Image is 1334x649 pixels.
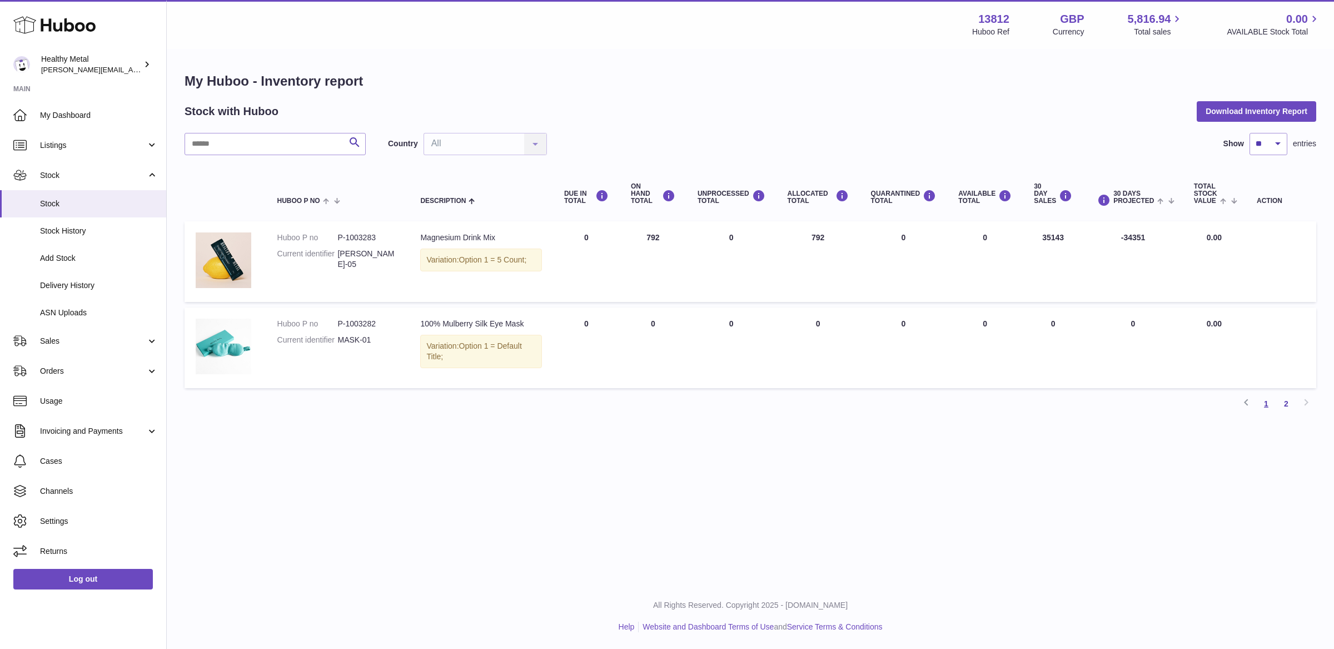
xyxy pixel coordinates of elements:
[40,456,158,467] span: Cases
[277,249,338,270] dt: Current identifier
[40,280,158,291] span: Delivery History
[639,622,882,632] li: and
[196,319,251,374] img: product image
[337,335,398,345] dd: MASK-01
[1207,233,1222,242] span: 0.00
[871,190,937,205] div: QUARANTINED Total
[902,233,906,242] span: 0
[553,308,620,388] td: 0
[1227,12,1321,37] a: 0.00 AVAILABLE Stock Total
[277,232,338,243] dt: Huboo P no
[40,336,146,346] span: Sales
[40,486,158,497] span: Channels
[13,569,153,589] a: Log out
[787,622,883,631] a: Service Terms & Conditions
[1197,101,1316,121] button: Download Inventory Report
[553,221,620,302] td: 0
[620,221,686,302] td: 792
[41,54,141,75] div: Healthy Metal
[13,56,30,73] img: jose@healthy-metal.com
[40,366,146,376] span: Orders
[277,335,338,345] dt: Current identifier
[1257,197,1305,205] div: Action
[40,426,146,437] span: Invoicing and Payments
[420,335,541,368] div: Variation:
[1113,190,1154,205] span: 30 DAYS PROJECTED
[40,110,158,121] span: My Dashboard
[277,319,338,329] dt: Huboo P no
[788,190,849,205] div: ALLOCATED Total
[686,221,776,302] td: 0
[947,221,1023,302] td: 0
[420,319,541,329] div: 100% Mulberry Silk Eye Mask
[619,622,635,631] a: Help
[40,199,158,209] span: Stock
[420,249,541,271] div: Variation:
[40,546,158,557] span: Returns
[277,197,320,205] span: Huboo P no
[1207,319,1222,328] span: 0.00
[337,232,398,243] dd: P-1003283
[620,308,686,388] td: 0
[40,308,158,318] span: ASN Uploads
[1023,308,1083,388] td: 0
[698,190,765,205] div: UNPROCESSED Total
[1227,27,1321,37] span: AVAILABLE Stock Total
[564,190,609,205] div: DUE IN TOTAL
[631,183,675,205] div: ON HAND Total
[1083,308,1183,388] td: 0
[196,232,251,288] img: product image
[426,341,521,361] span: Option 1 = Default Title;
[1194,183,1217,205] span: Total stock value
[420,197,466,205] span: Description
[902,319,906,328] span: 0
[1053,27,1084,37] div: Currency
[420,232,541,243] div: Magnesium Drink Mix
[776,308,860,388] td: 0
[958,190,1012,205] div: AVAILABLE Total
[40,140,146,151] span: Listings
[337,319,398,329] dd: P-1003282
[1083,221,1183,302] td: -34351
[972,27,1009,37] div: Huboo Ref
[1128,12,1184,37] a: 5,816.94 Total sales
[40,396,158,407] span: Usage
[1256,394,1276,414] a: 1
[686,308,776,388] td: 0
[40,516,158,527] span: Settings
[1128,12,1171,27] span: 5,816.94
[947,308,1023,388] td: 0
[185,104,278,119] h2: Stock with Huboo
[176,600,1325,611] p: All Rights Reserved. Copyright 2025 - [DOMAIN_NAME]
[776,221,860,302] td: 792
[1276,394,1296,414] a: 2
[41,65,223,74] span: [PERSON_NAME][EMAIL_ADDRESS][DOMAIN_NAME]
[978,12,1009,27] strong: 13812
[1134,27,1183,37] span: Total sales
[1023,221,1083,302] td: 35143
[185,72,1316,90] h1: My Huboo - Inventory report
[40,170,146,181] span: Stock
[40,226,158,236] span: Stock History
[643,622,774,631] a: Website and Dashboard Terms of Use
[40,253,158,264] span: Add Stock
[1060,12,1084,27] strong: GBP
[1286,12,1308,27] span: 0.00
[1223,138,1244,149] label: Show
[459,255,527,264] span: Option 1 = 5 Count;
[337,249,398,270] dd: [PERSON_NAME]-05
[1293,138,1316,149] span: entries
[1034,183,1072,205] div: 30 DAY SALES
[388,138,418,149] label: Country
